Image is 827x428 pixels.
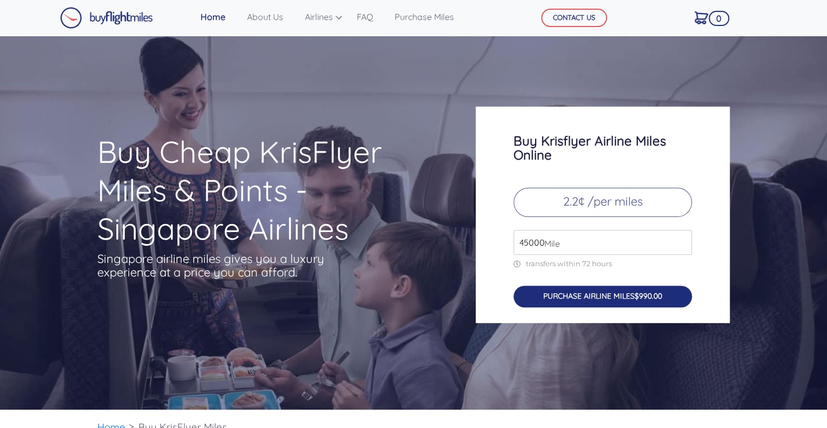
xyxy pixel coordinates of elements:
a: Home [196,6,230,28]
p: Singapore airline miles gives you a luxury experience at a price you can afford. [97,252,341,279]
a: Airlines [301,6,339,28]
img: Buy Flight Miles Logo [60,7,153,29]
button: PURCHASE AIRLINE MILES$990.00 [513,286,692,308]
p: transfers within 72 hours [513,259,692,268]
a: About Us [243,6,288,28]
span: Mile [539,237,560,250]
h3: Buy Krisflyer Airline Miles Online [513,134,692,162]
button: CONTACT US [541,9,607,27]
p: 2.2¢ /per miles [513,188,692,217]
a: Purchase Miles [390,6,458,28]
a: FAQ [352,6,377,28]
a: 0 [690,6,712,29]
img: Cart [695,11,708,24]
a: Buy Flight Miles Logo [60,4,153,31]
span: $990.00 [635,291,662,301]
span: 0 [709,11,729,26]
h1: Buy Cheap KrisFlyer Miles & Points - Singapore Airlines [97,133,433,248]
